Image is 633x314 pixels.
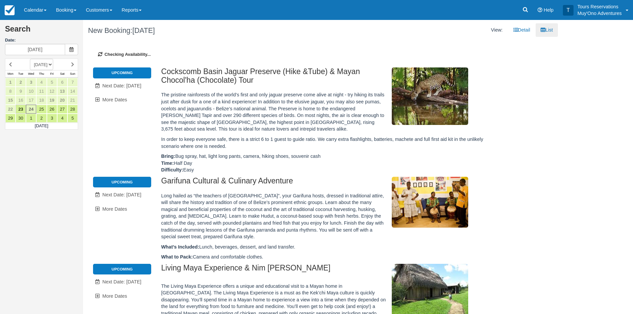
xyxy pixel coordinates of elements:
[47,105,57,114] a: 26
[563,5,574,16] div: T
[161,136,500,150] p: In order to keep everyone safe, there is a strict 6 to 1 guest to guide ratio. We carry extra fla...
[132,26,155,35] span: [DATE]
[26,105,36,114] a: 24
[57,78,67,87] a: 6
[102,97,127,102] span: More Dates
[67,105,78,114] a: 28
[67,96,78,105] a: 21
[578,3,622,10] p: Tours Reservations
[161,192,500,240] p: Long hailed as “the teachers of [GEOGRAPHIC_DATA]”, your Garifuna hosts, dressed in traditional a...
[57,96,67,105] a: 20
[57,87,67,96] a: 13
[36,87,47,96] a: 11
[544,7,554,13] span: Help
[102,293,127,299] span: More Dates
[36,78,47,87] a: 4
[88,42,553,68] div: Checking Availability...
[47,78,57,87] a: 5
[16,78,26,87] a: 2
[67,87,78,96] a: 14
[47,114,57,123] a: 3
[578,10,622,17] p: Muy'Ono Adventures
[26,87,36,96] a: 10
[102,192,141,197] span: Next Date: [DATE]
[36,105,47,114] a: 25
[26,96,36,105] a: 17
[57,70,67,78] th: Sat
[102,83,141,88] span: Next Date: [DATE]
[161,154,175,159] strong: Bring:
[93,275,151,289] a: Next Date: [DATE]
[161,160,174,166] strong: Time:
[57,114,67,123] a: 4
[5,114,16,123] a: 29
[5,105,16,114] a: 22
[67,70,78,78] th: Sun
[93,264,151,274] li: Upcoming
[16,96,26,105] a: 16
[47,87,57,96] a: 12
[161,167,183,172] strong: Difficulty:
[5,5,15,15] img: checkfront-main-nav-mini-logo.png
[47,96,57,105] a: 19
[5,70,16,78] th: Mon
[161,254,193,260] strong: What to Pack:
[93,188,151,202] a: Next Date: [DATE]
[5,123,78,130] td: [DATE]
[67,114,78,123] a: 5
[5,87,16,96] a: 8
[161,153,500,173] p: Bug spray, hat, light long pants, camera, hiking shoes, souvenir cash Half Day Easy
[536,23,558,37] a: List
[5,78,16,87] a: 1
[88,27,315,35] h1: New Booking:
[5,25,78,37] h2: Search
[161,177,500,189] h2: Garifuna Cultural & Culinary Adventure
[102,279,141,284] span: Next Date: [DATE]
[26,70,36,78] th: Wed
[102,206,127,212] span: More Dates
[26,78,36,87] a: 3
[161,264,500,276] h2: Living Maya Experience & Nim [PERSON_NAME]
[36,114,47,123] a: 2
[47,70,57,78] th: Fri
[161,244,500,251] p: Lunch, beverages, dessert, and land transfer.
[36,70,47,78] th: Thu
[392,67,468,125] img: M36-1
[16,87,26,96] a: 9
[161,67,500,88] h2: Cockscomb Basin Jaguar Preserve (Hike &Tube) & Mayan Chocol'ha (Chocolate) Tour
[16,70,26,78] th: Tue
[508,23,535,37] a: Detail
[161,254,500,261] p: Camera and comfortable clothes.
[67,78,78,87] a: 7
[161,244,199,250] strong: What’s Included:
[16,105,26,114] a: 23
[538,8,542,12] i: Help
[5,96,16,105] a: 15
[26,114,36,123] a: 1
[161,91,500,132] p: The pristine rainforests of the world’s first and only jaguar preserve come alive at night - try ...
[5,37,78,44] label: Date:
[486,23,508,37] li: View:
[36,96,47,105] a: 18
[93,177,151,187] li: Upcoming
[93,79,151,93] a: Next Date: [DATE]
[93,67,151,78] li: Upcoming
[16,114,26,123] a: 30
[57,105,67,114] a: 27
[392,177,468,228] img: M49-1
